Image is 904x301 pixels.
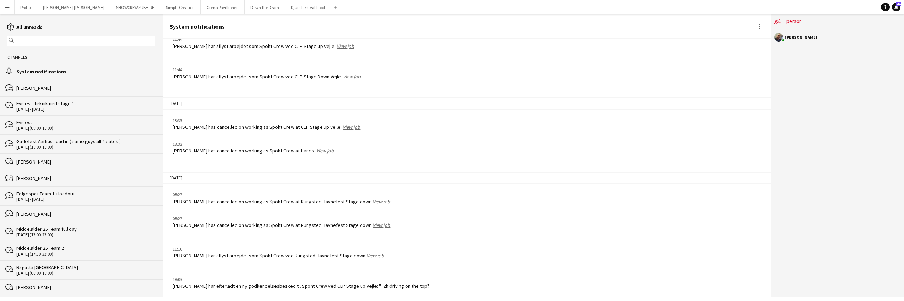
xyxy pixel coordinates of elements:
[15,0,37,14] button: Profox
[163,172,770,184] div: [DATE]
[774,14,900,29] div: 1 person
[16,284,155,291] div: [PERSON_NAME]
[16,159,155,165] div: [PERSON_NAME]
[110,0,160,14] button: SHOWCREW SUBHIRE
[16,264,155,271] div: Ragatta [GEOGRAPHIC_DATA]
[16,190,155,197] div: Følgespot Team 1 +loadout
[16,245,155,251] div: Middelalder 25 Team 2
[367,252,384,259] a: View job
[173,117,360,124] div: 13:33
[373,198,390,205] a: View job
[201,0,245,14] button: Grenå Pavillionen
[16,232,155,237] div: [DATE] (13:00-23:00)
[173,36,354,43] div: 11:44
[7,24,43,30] a: All unreads
[373,222,390,228] a: View job
[245,0,285,14] button: Down the Drain
[343,124,360,130] a: View job
[16,68,155,75] div: System notifications
[16,271,155,276] div: [DATE] (08:00-16:00)
[16,252,155,257] div: [DATE] (17:30-23:00)
[163,97,770,110] div: [DATE]
[173,73,361,80] div: [PERSON_NAME] har aflyst arbejdet som Spoht Crew ved CLP Stage Down Vejle .
[16,126,155,131] div: [DATE] (09:00-15:00)
[173,141,334,147] div: 13:33
[16,226,155,232] div: Middelalder 25 Team full day
[16,175,155,181] div: [PERSON_NAME]
[896,2,901,6] span: 44
[173,198,390,205] div: [PERSON_NAME] has cancelled on working as Spoht Crew at Rungsted Havnefest Stage down.
[173,215,390,222] div: 08:27
[160,0,201,14] button: Simple Creation
[16,100,155,107] div: Fyrfest. Teknik ned stage 1
[16,85,155,91] div: [PERSON_NAME]
[173,124,360,130] div: [PERSON_NAME] has cancelled on working as Spoht Crew at CLP Stage up Vejle .
[173,283,429,289] div: [PERSON_NAME] har efterladt en ny godkendelsesbesked til Spoht Crew ved CLP Stage up Vejle: "+2h ...
[785,35,818,39] div: [PERSON_NAME]
[316,147,334,154] a: View job
[173,252,384,259] div: [PERSON_NAME] har aflyst arbejdet som Spoht Crew ved Rungsted Havnefest Stage down.
[170,23,225,30] div: System notifications
[16,197,155,202] div: [DATE] - [DATE]
[16,145,155,150] div: [DATE] (10:00-15:00)
[173,147,334,154] div: [PERSON_NAME] has cancelled on working as Spoht Crew at Hands .
[16,107,155,112] div: [DATE] - [DATE]
[16,211,155,217] div: [PERSON_NAME]
[337,43,354,49] a: View job
[173,246,384,252] div: 11:16
[16,119,155,126] div: Fyrfest
[285,0,331,14] button: Djurs Festival Food
[16,138,155,145] div: Gadefest Aarhus Load in ( same guys all 4 dates )
[343,73,361,80] a: View job
[173,276,429,283] div: 18:03
[892,3,900,11] a: 44
[173,222,390,228] div: [PERSON_NAME] has cancelled on working as Spoht Crew at Rungsted Havnefest Stage down.
[37,0,110,14] button: [PERSON_NAME] [PERSON_NAME]
[173,43,354,49] div: [PERSON_NAME] har aflyst arbejdet som Spoht Crew ved CLP Stage up Vejle .
[173,191,390,198] div: 08:27
[173,67,361,73] div: 11:44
